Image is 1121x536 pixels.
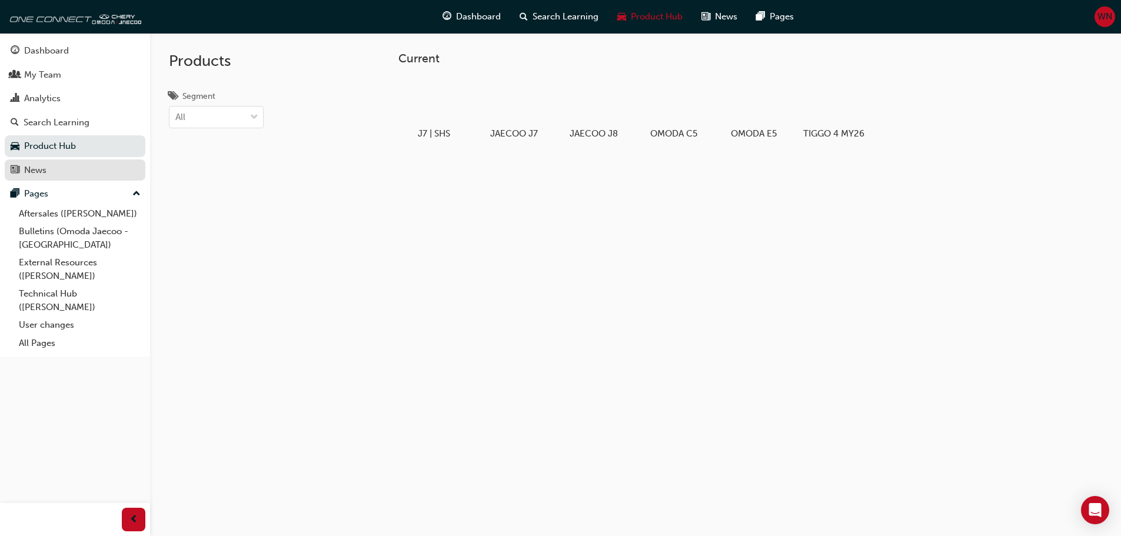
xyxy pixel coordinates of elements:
a: External Resources ([PERSON_NAME]) [14,254,145,285]
a: JAECOO J8 [558,75,629,143]
div: Segment [182,91,215,102]
div: Open Intercom Messenger [1081,496,1109,524]
a: J7 | SHS [398,75,469,143]
span: Product Hub [631,10,683,24]
div: Search Learning [24,116,89,129]
h5: JAECOO J8 [563,128,625,139]
a: Bulletins (Omoda Jaecoo - [GEOGRAPHIC_DATA]) [14,222,145,254]
span: pages-icon [11,189,19,199]
a: search-iconSearch Learning [510,5,608,29]
a: Search Learning [5,112,145,134]
h3: Current [398,52,1067,65]
div: Analytics [24,92,61,105]
span: guage-icon [443,9,451,24]
div: Pages [24,187,48,201]
a: News [5,159,145,181]
span: Dashboard [456,10,501,24]
a: JAECOO J7 [478,75,549,143]
span: guage-icon [11,46,19,56]
span: search-icon [11,118,19,128]
img: oneconnect [6,5,141,28]
h5: OMODA C5 [643,128,705,139]
span: search-icon [520,9,528,24]
a: Analytics [5,88,145,109]
a: Dashboard [5,40,145,62]
span: down-icon [250,110,258,125]
a: news-iconNews [692,5,747,29]
a: pages-iconPages [747,5,803,29]
span: chart-icon [11,94,19,104]
a: My Team [5,64,145,86]
h2: Products [169,52,264,71]
span: Pages [770,10,794,24]
span: prev-icon [129,512,138,527]
span: people-icon [11,70,19,81]
span: car-icon [11,141,19,152]
div: All [175,111,185,124]
span: News [715,10,737,24]
span: news-icon [11,165,19,176]
h5: J7 | SHS [403,128,465,139]
h5: TIGGO 4 MY26 [803,128,865,139]
button: Pages [5,183,145,205]
a: Technical Hub ([PERSON_NAME]) [14,285,145,316]
span: tags-icon [169,92,178,102]
h5: OMODA E5 [723,128,785,139]
span: car-icon [617,9,626,24]
a: TIGGO 4 MY26 [799,75,869,143]
a: OMODA E5 [718,75,789,143]
button: DashboardMy TeamAnalyticsSearch LearningProduct HubNews [5,38,145,183]
span: WN [1097,10,1112,24]
a: car-iconProduct Hub [608,5,692,29]
a: Aftersales ([PERSON_NAME]) [14,205,145,223]
div: My Team [24,68,61,82]
a: Product Hub [5,135,145,157]
div: Dashboard [24,44,69,58]
span: pages-icon [756,9,765,24]
h5: JAECOO J7 [483,128,545,139]
span: up-icon [132,187,141,202]
button: WN [1095,6,1115,27]
span: Search Learning [533,10,598,24]
a: User changes [14,316,145,334]
a: OMODA C5 [638,75,709,143]
div: News [24,164,46,177]
a: guage-iconDashboard [433,5,510,29]
a: All Pages [14,334,145,352]
span: news-icon [701,9,710,24]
